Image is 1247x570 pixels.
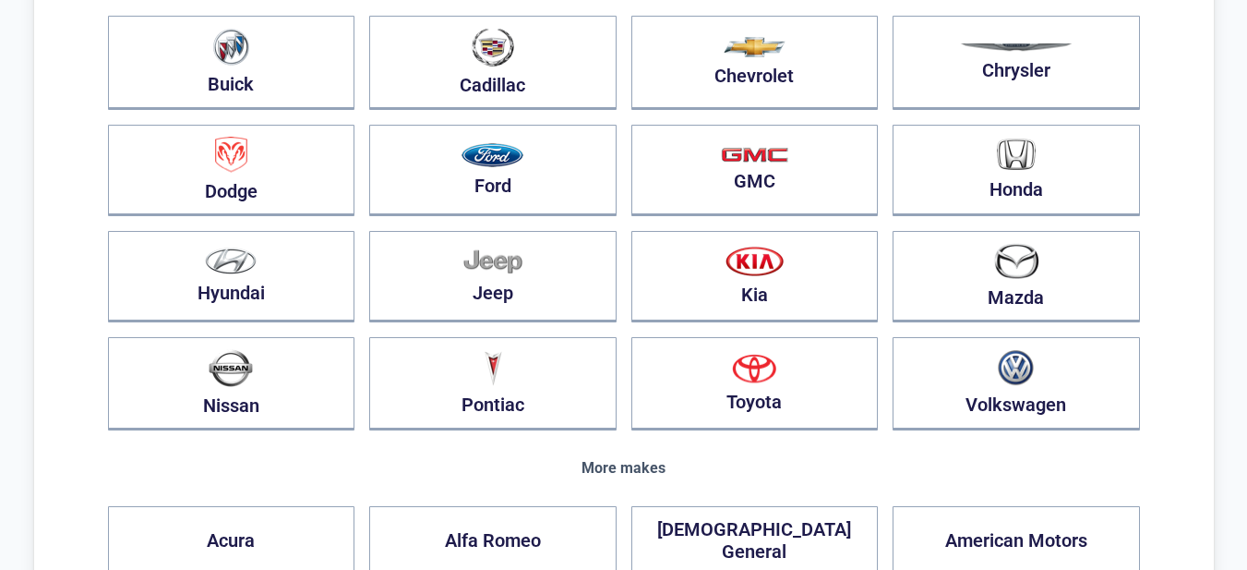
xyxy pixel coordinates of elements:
button: GMC [631,125,879,216]
button: Volkswagen [893,337,1140,431]
button: Toyota [631,337,879,431]
button: Hyundai [108,231,355,322]
button: Nissan [108,337,355,431]
button: Chrysler [893,16,1140,110]
button: Mazda [893,231,1140,322]
button: Kia [631,231,879,322]
button: Honda [893,125,1140,216]
button: Jeep [369,231,617,322]
button: Pontiac [369,337,617,431]
button: Ford [369,125,617,216]
div: More makes [108,460,1140,477]
button: Chevrolet [631,16,879,110]
button: Cadillac [369,16,617,110]
button: Buick [108,16,355,110]
button: Dodge [108,125,355,216]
